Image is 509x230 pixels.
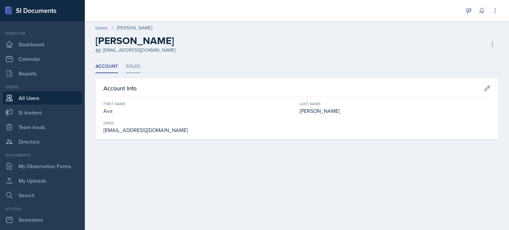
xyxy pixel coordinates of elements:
div: [PERSON_NAME] [117,24,152,31]
a: Reports [3,67,82,80]
a: Team leads [3,120,82,134]
div: Email [103,120,294,126]
a: My Uploads [3,174,82,187]
div: Ava [103,107,294,115]
a: Dashboard [3,38,82,51]
li: Account [95,60,118,73]
div: Director [3,30,82,36]
div: School [3,206,82,212]
a: My Observation Forms [3,160,82,173]
a: Directors [3,135,82,148]
h3: Account Info [103,84,137,93]
div: Documents [3,152,82,158]
div: [EMAIL_ADDRESS][DOMAIN_NAME] [95,47,176,54]
li: Roles [126,60,140,73]
div: Users [3,84,82,90]
a: Calendar [3,52,82,66]
div: [EMAIL_ADDRESS][DOMAIN_NAME] [103,126,294,134]
a: Si leaders [3,106,82,119]
a: All Users [3,91,82,105]
h2: [PERSON_NAME] [95,35,174,47]
div: Last Name [300,101,490,107]
a: Users [95,24,108,31]
div: First Name [103,101,294,107]
a: Search [3,189,82,202]
div: [PERSON_NAME] [300,107,490,115]
a: Semesters [3,213,82,226]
